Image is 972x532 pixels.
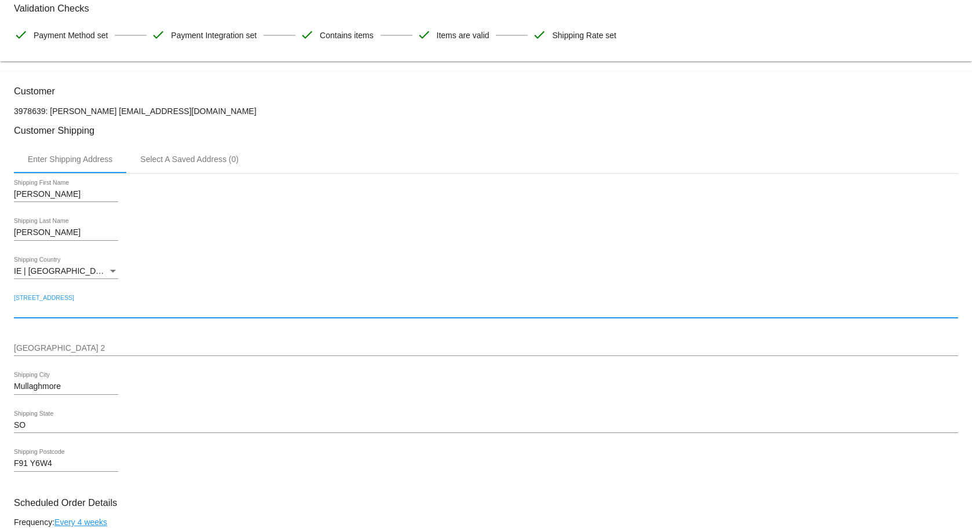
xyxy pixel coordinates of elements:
mat-select: Shipping Country [14,267,118,276]
span: IE | [GEOGRAPHIC_DATA] [14,266,112,276]
input: Shipping Street 2 [14,344,958,353]
div: Enter Shipping Address [28,155,112,164]
mat-icon: check [300,28,314,42]
mat-icon: check [151,28,165,42]
span: Payment Method set [34,23,108,47]
input: Shipping State [14,421,958,430]
input: Shipping Postcode [14,459,118,468]
mat-icon: check [532,28,546,42]
span: Payment Integration set [171,23,257,47]
h3: Validation Checks [14,3,958,14]
input: Shipping First Name [14,190,118,199]
h3: Customer Shipping [14,125,958,136]
input: Shipping Street 1 [14,305,958,314]
div: Select A Saved Address (0) [140,155,239,164]
span: Contains items [320,23,374,47]
span: Items are valid [437,23,489,47]
input: Shipping City [14,382,118,391]
span: Shipping Rate set [552,23,616,47]
mat-icon: check [14,28,28,42]
mat-icon: check [417,28,431,42]
h3: Scheduled Order Details [14,497,958,508]
p: 3978639: [PERSON_NAME] [EMAIL_ADDRESS][DOMAIN_NAME] [14,107,958,116]
h3: Customer [14,86,958,97]
input: Shipping Last Name [14,228,118,237]
a: Every 4 weeks [54,518,107,527]
div: Frequency: [14,518,958,527]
